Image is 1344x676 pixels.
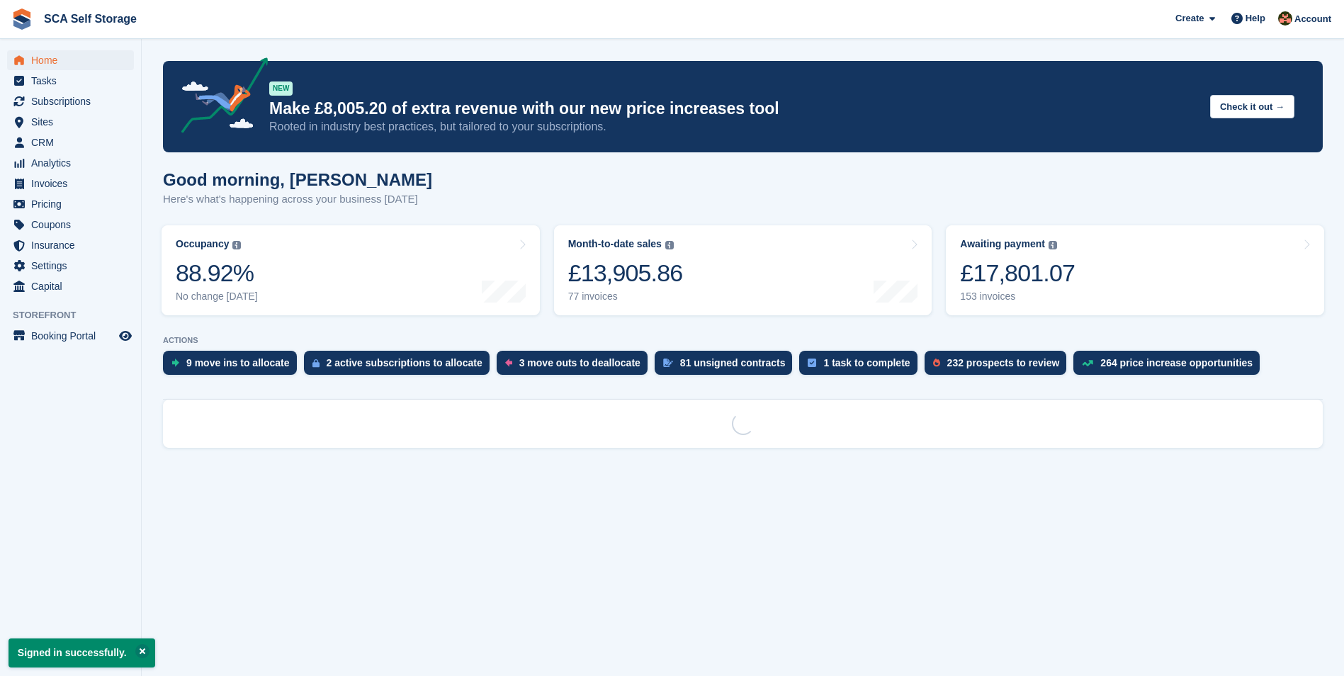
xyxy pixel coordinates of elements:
img: task-75834270c22a3079a89374b754ae025e5fb1db73e45f91037f5363f120a921f8.svg [808,359,816,367]
span: Booking Portal [31,326,116,346]
div: 3 move outs to deallocate [519,357,640,368]
div: 77 invoices [568,291,683,303]
span: Subscriptions [31,91,116,111]
a: menu [7,71,134,91]
span: Sites [31,112,116,132]
a: menu [7,112,134,132]
a: menu [7,194,134,214]
a: menu [7,91,134,111]
a: SCA Self Storage [38,7,142,30]
a: Occupancy 88.92% No change [DATE] [162,225,540,315]
a: menu [7,276,134,296]
span: Create [1175,11,1204,26]
div: 264 price increase opportunities [1100,357,1253,368]
a: 3 move outs to deallocate [497,351,655,382]
a: 81 unsigned contracts [655,351,800,382]
span: Account [1294,12,1331,26]
img: icon-info-grey-7440780725fd019a000dd9b08b2336e03edf1995a4989e88bcd33f0948082b44.svg [232,241,241,249]
div: Month-to-date sales [568,238,662,250]
a: menu [7,235,134,255]
div: 1 task to complete [823,357,910,368]
div: 9 move ins to allocate [186,357,290,368]
a: Preview store [117,327,134,344]
a: 232 prospects to review [925,351,1074,382]
span: Home [31,50,116,70]
img: price_increase_opportunities-93ffe204e8149a01c8c9dc8f82e8f89637d9d84a8eef4429ea346261dce0b2c0.svg [1082,360,1093,366]
span: Storefront [13,308,141,322]
span: Pricing [31,194,116,214]
div: £13,905.86 [568,259,683,288]
img: move_outs_to_deallocate_icon-f764333ba52eb49d3ac5e1228854f67142a1ed5810a6f6cc68b1a99e826820c5.svg [505,359,512,367]
a: 2 active subscriptions to allocate [304,351,497,382]
a: 1 task to complete [799,351,924,382]
button: Check it out → [1210,95,1294,118]
img: price-adjustments-announcement-icon-8257ccfd72463d97f412b2fc003d46551f7dbcb40ab6d574587a9cd5c0d94... [169,57,269,138]
img: Sarah Race [1278,11,1292,26]
a: menu [7,326,134,346]
img: icon-info-grey-7440780725fd019a000dd9b08b2336e03edf1995a4989e88bcd33f0948082b44.svg [665,241,674,249]
a: 9 move ins to allocate [163,351,304,382]
span: Tasks [31,71,116,91]
div: Awaiting payment [960,238,1045,250]
a: menu [7,256,134,276]
a: Awaiting payment £17,801.07 153 invoices [946,225,1324,315]
div: No change [DATE] [176,291,258,303]
img: stora-icon-8386f47178a22dfd0bd8f6a31ec36ba5ce8667c1dd55bd0f319d3a0aa187defe.svg [11,9,33,30]
img: move_ins_to_allocate_icon-fdf77a2bb77ea45bf5b3d319d69a93e2d87916cf1d5bf7949dd705db3b84f3ca.svg [171,359,179,367]
a: Month-to-date sales £13,905.86 77 invoices [554,225,932,315]
span: Settings [31,256,116,276]
img: contract_signature_icon-13c848040528278c33f63329250d36e43548de30e8caae1d1a13099fd9432cc5.svg [663,359,673,367]
p: Make £8,005.20 of extra revenue with our new price increases tool [269,98,1199,119]
span: Help [1246,11,1265,26]
h1: Good morning, [PERSON_NAME] [163,170,432,189]
img: prospect-51fa495bee0391a8d652442698ab0144808aea92771e9ea1ae160a38d050c398.svg [933,359,940,367]
div: 2 active subscriptions to allocate [327,357,482,368]
span: Capital [31,276,116,296]
p: Here's what's happening across your business [DATE] [163,191,432,208]
div: £17,801.07 [960,259,1075,288]
a: 264 price increase opportunities [1073,351,1267,382]
img: icon-info-grey-7440780725fd019a000dd9b08b2336e03edf1995a4989e88bcd33f0948082b44.svg [1049,241,1057,249]
a: menu [7,153,134,173]
span: Invoices [31,174,116,193]
div: NEW [269,81,293,96]
p: ACTIONS [163,336,1323,345]
div: Occupancy [176,238,229,250]
span: Insurance [31,235,116,255]
a: menu [7,174,134,193]
span: Coupons [31,215,116,235]
p: Rooted in industry best practices, but tailored to your subscriptions. [269,119,1199,135]
div: 153 invoices [960,291,1075,303]
div: 232 prospects to review [947,357,1060,368]
a: menu [7,133,134,152]
a: menu [7,215,134,235]
a: menu [7,50,134,70]
span: CRM [31,133,116,152]
p: Signed in successfully. [9,638,155,667]
div: 88.92% [176,259,258,288]
div: 81 unsigned contracts [680,357,786,368]
img: active_subscription_to_allocate_icon-d502201f5373d7db506a760aba3b589e785aa758c864c3986d89f69b8ff3... [312,359,320,368]
span: Analytics [31,153,116,173]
